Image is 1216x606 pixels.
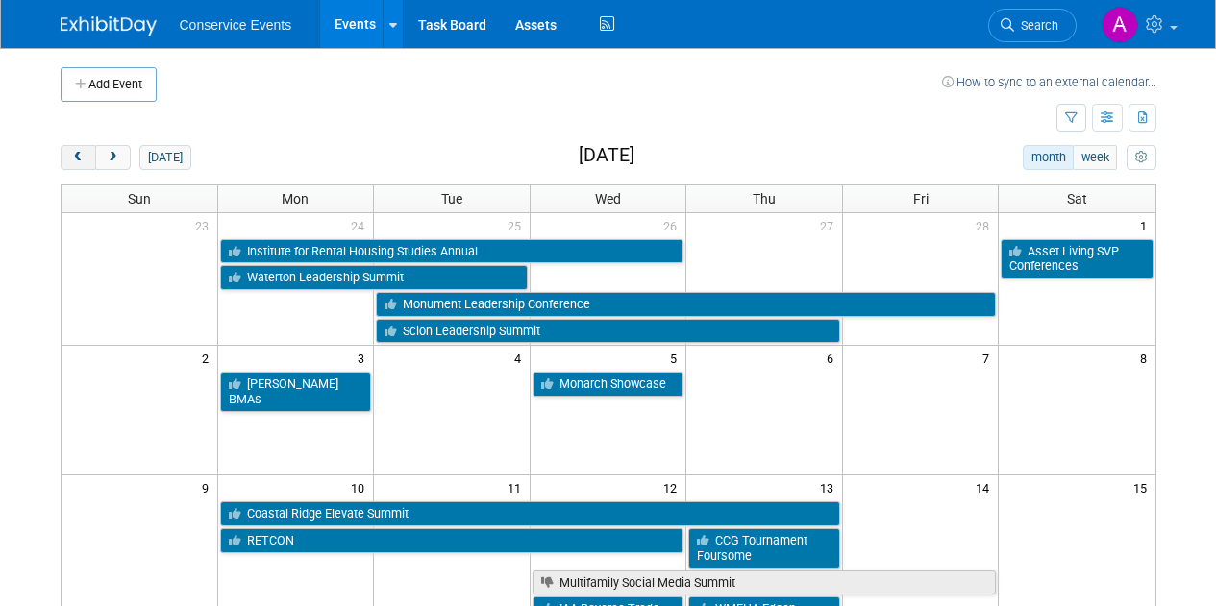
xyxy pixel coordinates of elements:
[818,213,842,237] span: 27
[1073,145,1117,170] button: week
[506,475,530,499] span: 11
[1001,239,1153,279] a: Asset Living SVP Conferences
[818,475,842,499] span: 13
[668,346,685,370] span: 5
[200,475,217,499] span: 9
[376,319,840,344] a: Scion Leadership Summit
[61,16,157,36] img: ExhibitDay
[282,191,309,206] span: Mon
[942,75,1156,89] a: How to sync to an external calendar...
[441,191,462,206] span: Tue
[349,213,373,237] span: 24
[512,346,530,370] span: 4
[356,346,373,370] span: 3
[1102,7,1138,43] img: Amanda Terrano
[61,145,96,170] button: prev
[579,145,634,166] h2: [DATE]
[1014,18,1058,33] span: Search
[220,239,684,264] a: Institute for Rental Housing Studies Annual
[1138,346,1155,370] span: 8
[61,67,157,102] button: Add Event
[95,145,131,170] button: next
[220,501,840,526] a: Coastal Ridge Elevate Summit
[974,475,998,499] span: 14
[1023,145,1074,170] button: month
[595,191,621,206] span: Wed
[1127,145,1155,170] button: myCustomButton
[533,570,997,595] a: Multifamily Social Media Summit
[1138,213,1155,237] span: 1
[688,528,840,568] a: CCG Tournament Foursome
[180,17,292,33] span: Conservice Events
[661,213,685,237] span: 26
[980,346,998,370] span: 7
[913,191,929,206] span: Fri
[506,213,530,237] span: 25
[974,213,998,237] span: 28
[220,372,372,411] a: [PERSON_NAME] BMAs
[661,475,685,499] span: 12
[200,346,217,370] span: 2
[1135,152,1148,164] i: Personalize Calendar
[349,475,373,499] span: 10
[376,292,996,317] a: Monument Leadership Conference
[988,9,1077,42] a: Search
[753,191,776,206] span: Thu
[193,213,217,237] span: 23
[533,372,684,397] a: Monarch Showcase
[220,265,528,290] a: Waterton Leadership Summit
[220,528,684,553] a: RETCON
[139,145,190,170] button: [DATE]
[1067,191,1087,206] span: Sat
[1131,475,1155,499] span: 15
[128,191,151,206] span: Sun
[825,346,842,370] span: 6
